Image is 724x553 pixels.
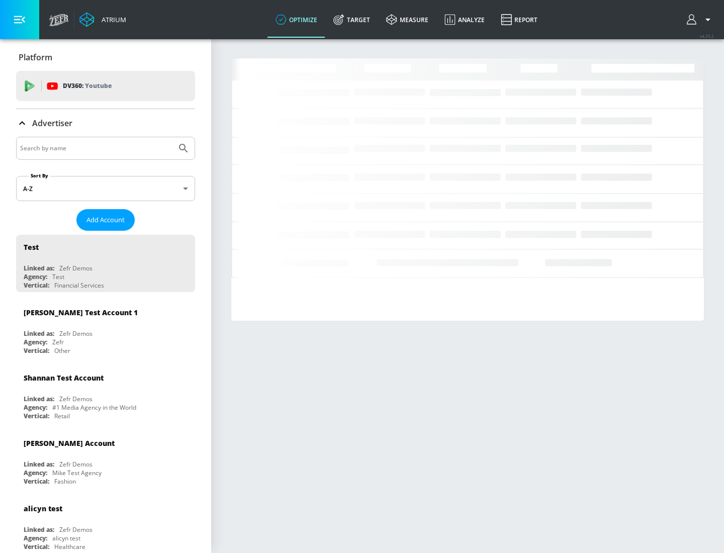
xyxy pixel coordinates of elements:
[16,365,195,423] div: Shannan Test AccountLinked as:Zefr DemosAgency:#1 Media Agency in the WorldVertical:Retail
[52,338,64,346] div: Zefr
[59,460,93,469] div: Zefr Demos
[325,2,378,38] a: Target
[59,329,93,338] div: Zefr Demos
[436,2,493,38] a: Analyze
[76,209,135,231] button: Add Account
[493,2,546,38] a: Report
[24,542,49,551] div: Vertical:
[24,281,49,290] div: Vertical:
[24,525,54,534] div: Linked as:
[52,272,64,281] div: Test
[24,395,54,403] div: Linked as:
[24,469,47,477] div: Agency:
[54,346,70,355] div: Other
[19,52,52,63] p: Platform
[16,300,195,357] div: [PERSON_NAME] Test Account 1Linked as:Zefr DemosAgency:ZefrVertical:Other
[85,80,112,91] p: Youtube
[16,431,195,488] div: [PERSON_NAME] AccountLinked as:Zefr DemosAgency:Mike Test AgencyVertical:Fashion
[24,346,49,355] div: Vertical:
[267,2,325,38] a: optimize
[24,373,104,383] div: Shannan Test Account
[16,43,195,71] div: Platform
[52,469,102,477] div: Mike Test Agency
[98,15,126,24] div: Atrium
[52,534,80,542] div: alicyn test
[63,80,112,91] p: DV360:
[86,214,125,226] span: Add Account
[24,329,54,338] div: Linked as:
[16,235,195,292] div: TestLinked as:Zefr DemosAgency:TestVertical:Financial Services
[59,395,93,403] div: Zefr Demos
[24,403,47,412] div: Agency:
[24,308,138,317] div: [PERSON_NAME] Test Account 1
[378,2,436,38] a: measure
[24,460,54,469] div: Linked as:
[16,109,195,137] div: Advertiser
[29,172,50,179] label: Sort By
[32,118,72,129] p: Advertiser
[700,33,714,39] span: v 4.25.2
[54,477,76,486] div: Fashion
[24,504,62,513] div: alicyn test
[24,438,115,448] div: [PERSON_NAME] Account
[24,272,47,281] div: Agency:
[79,12,126,27] a: Atrium
[24,412,49,420] div: Vertical:
[24,338,47,346] div: Agency:
[24,477,49,486] div: Vertical:
[54,281,104,290] div: Financial Services
[54,542,85,551] div: Healthcare
[24,534,47,542] div: Agency:
[16,176,195,201] div: A-Z
[59,525,93,534] div: Zefr Demos
[16,71,195,101] div: DV360: Youtube
[24,242,39,252] div: Test
[52,403,136,412] div: #1 Media Agency in the World
[24,264,54,272] div: Linked as:
[20,142,172,155] input: Search by name
[54,412,70,420] div: Retail
[59,264,93,272] div: Zefr Demos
